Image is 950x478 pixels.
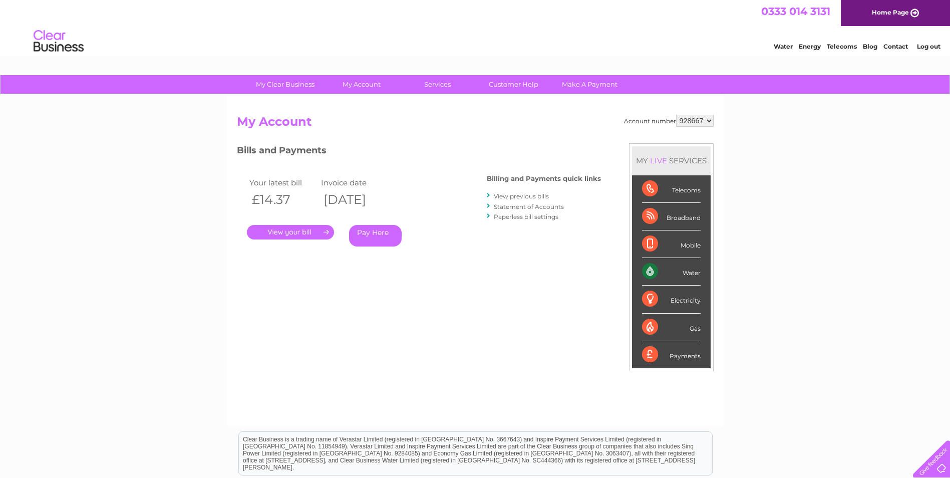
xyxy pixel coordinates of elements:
[774,43,793,50] a: Water
[799,43,821,50] a: Energy
[648,156,669,165] div: LIVE
[244,75,327,94] a: My Clear Business
[349,225,402,247] a: Pay Here
[863,43,877,50] a: Blog
[247,176,319,189] td: Your latest bill
[548,75,631,94] a: Make A Payment
[761,5,830,18] a: 0333 014 3131
[642,341,701,368] div: Payments
[494,192,549,200] a: View previous bills
[917,43,940,50] a: Log out
[239,6,712,49] div: Clear Business is a trading name of Verastar Limited (registered in [GEOGRAPHIC_DATA] No. 3667643...
[624,115,714,127] div: Account number
[237,143,601,161] h3: Bills and Payments
[827,43,857,50] a: Telecoms
[642,175,701,203] div: Telecoms
[319,189,391,210] th: [DATE]
[883,43,908,50] a: Contact
[320,75,403,94] a: My Account
[247,225,334,240] a: .
[396,75,479,94] a: Services
[33,26,84,57] img: logo.png
[642,230,701,258] div: Mobile
[237,115,714,134] h2: My Account
[494,213,558,220] a: Paperless bill settings
[487,175,601,182] h4: Billing and Payments quick links
[642,286,701,313] div: Electricity
[642,258,701,286] div: Water
[247,189,319,210] th: £14.37
[642,203,701,230] div: Broadband
[319,176,391,189] td: Invoice date
[642,314,701,341] div: Gas
[494,203,564,210] a: Statement of Accounts
[472,75,555,94] a: Customer Help
[632,146,711,175] div: MY SERVICES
